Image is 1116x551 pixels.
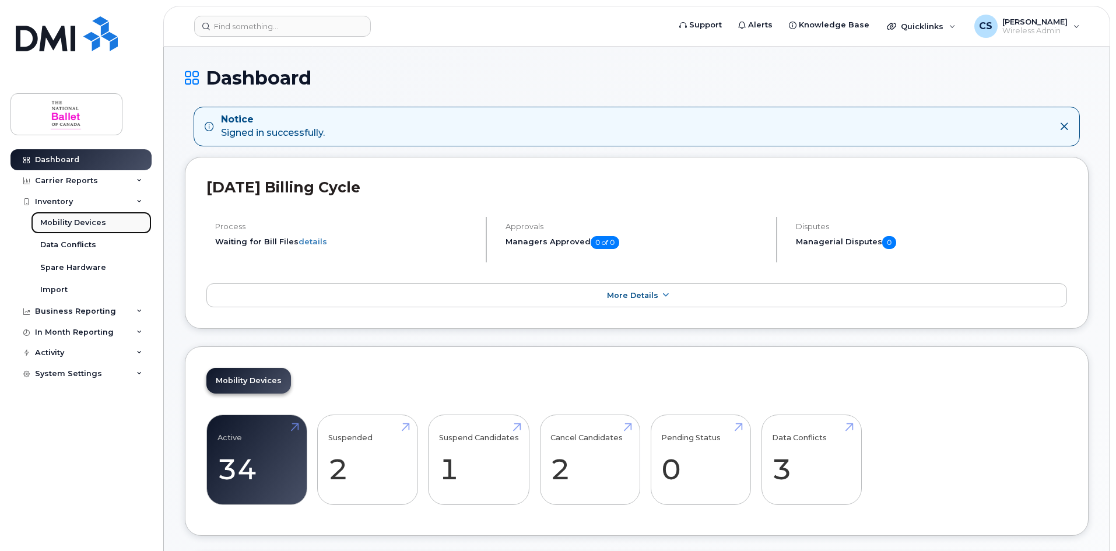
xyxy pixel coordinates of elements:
h4: Disputes [796,222,1067,231]
div: Signed in successfully. [221,113,325,140]
h5: Managers Approved [506,236,766,249]
span: 0 [882,236,896,249]
strong: Notice [221,113,325,127]
a: Cancel Candidates 2 [550,422,629,499]
a: Data Conflicts 3 [772,422,851,499]
a: Active 34 [217,422,296,499]
h1: Dashboard [185,68,1089,88]
li: Waiting for Bill Files [215,236,476,247]
h4: Process [215,222,476,231]
h5: Managerial Disputes [796,236,1067,249]
h2: [DATE] Billing Cycle [206,178,1067,196]
a: Suspended 2 [328,422,407,499]
span: 0 of 0 [591,236,619,249]
a: Mobility Devices [206,368,291,394]
a: details [299,237,327,246]
span: More Details [607,291,658,300]
a: Pending Status 0 [661,422,740,499]
h4: Approvals [506,222,766,231]
a: Suspend Candidates 1 [439,422,519,499]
